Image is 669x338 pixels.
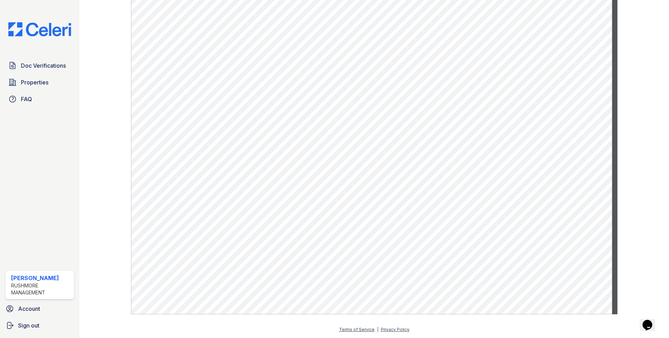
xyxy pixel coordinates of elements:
[6,75,74,89] a: Properties
[339,327,375,332] a: Terms of Service
[6,92,74,106] a: FAQ
[18,321,39,330] span: Sign out
[18,305,40,313] span: Account
[3,22,77,36] img: CE_Logo_Blue-a8612792a0a2168367f1c8372b55b34899dd931a85d93a1a3d3e32e68fde9ad4.png
[377,327,378,332] div: |
[6,59,74,73] a: Doc Verifications
[381,327,409,332] a: Privacy Policy
[11,282,71,296] div: Rushmore Management
[3,318,77,332] a: Sign out
[21,78,48,87] span: Properties
[21,61,66,70] span: Doc Verifications
[640,310,662,331] iframe: chat widget
[3,302,77,316] a: Account
[11,274,71,282] div: [PERSON_NAME]
[21,95,32,103] span: FAQ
